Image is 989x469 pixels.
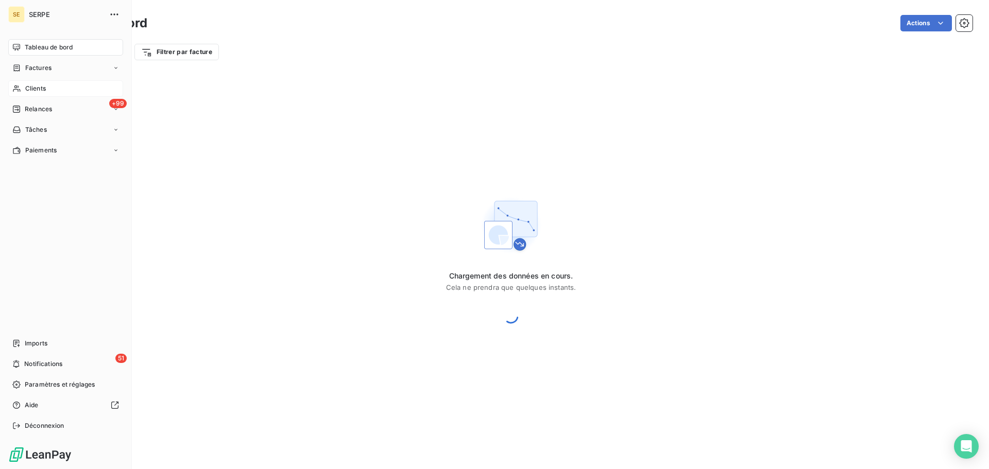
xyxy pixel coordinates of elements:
span: SERPE [29,10,103,19]
span: Factures [25,63,52,73]
div: Open Intercom Messenger [954,434,979,459]
button: Filtrer par facture [134,44,219,60]
span: Paramètres et réglages [25,380,95,389]
span: 51 [115,354,127,363]
span: +99 [109,99,127,108]
span: Aide [25,401,39,410]
button: Actions [900,15,952,31]
span: Clients [25,84,46,93]
span: Tâches [25,125,47,134]
span: Imports [25,339,47,348]
span: Notifications [24,359,62,369]
img: First time [478,193,544,258]
span: Chargement des données en cours. [446,271,576,281]
span: Paiements [25,146,57,155]
img: Logo LeanPay [8,446,72,463]
span: Tableau de bord [25,43,73,52]
span: Déconnexion [25,421,64,430]
span: Cela ne prendra que quelques instants. [446,283,576,291]
a: Aide [8,397,123,413]
span: Relances [25,105,52,114]
div: SE [8,6,25,23]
